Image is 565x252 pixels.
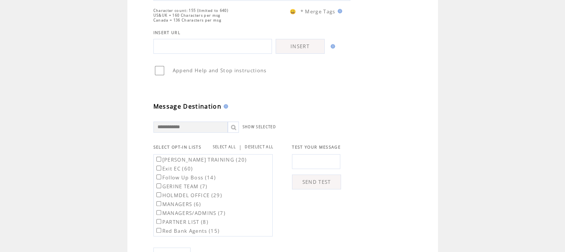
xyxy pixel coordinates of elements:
[292,145,341,150] span: TEST YOUR MESSAGE
[156,219,161,224] input: PARTNER LIST (8)
[155,228,220,234] label: Red Bank Agents (15)
[221,104,228,109] img: help.gif
[153,8,228,13] span: Character count: 155 (limited to 640)
[173,67,267,74] span: Append Help and Stop instructions
[155,219,208,225] label: PARTNER LIST (8)
[155,201,201,208] label: MANAGERS (6)
[155,165,193,172] label: Exit EC (60)
[156,157,161,162] input: [PERSON_NAME] TRAINING (20)
[156,201,161,206] input: MANAGERS (6)
[156,192,161,197] input: HOLMDEL OFFICE (29)
[153,145,201,150] span: SELECT OPT-IN LISTS
[243,125,276,129] a: SHOW SELECTED
[156,166,161,170] input: Exit EC (60)
[153,13,221,18] span: US&UK = 160 Characters per msg
[153,30,181,35] span: INSERT URL
[276,39,325,54] a: INSERT
[155,174,216,181] label: Follow Up Boss (14)
[155,183,208,190] label: GERINE TEAM (7)
[155,192,222,199] label: HOLMDEL OFFICE (29)
[213,145,236,149] a: SELECT ALL
[292,175,341,189] a: SEND TEST
[245,145,273,149] a: DESELECT ALL
[290,8,296,15] span: 😀
[239,144,242,150] span: |
[153,18,221,23] span: Canada = 136 Characters per msg
[156,228,161,233] input: Red Bank Agents (15)
[155,156,247,163] label: [PERSON_NAME] TRAINING (20)
[328,44,335,49] img: help.gif
[155,210,225,216] label: MANAGERS/ADMINS (7)
[153,102,221,110] span: Message Destination
[156,183,161,188] input: GERINE TEAM (7)
[301,8,335,15] span: * Merge Tags
[156,210,161,215] input: MANAGERS/ADMINS (7)
[335,9,342,13] img: help.gif
[156,175,161,179] input: Follow Up Boss (14)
